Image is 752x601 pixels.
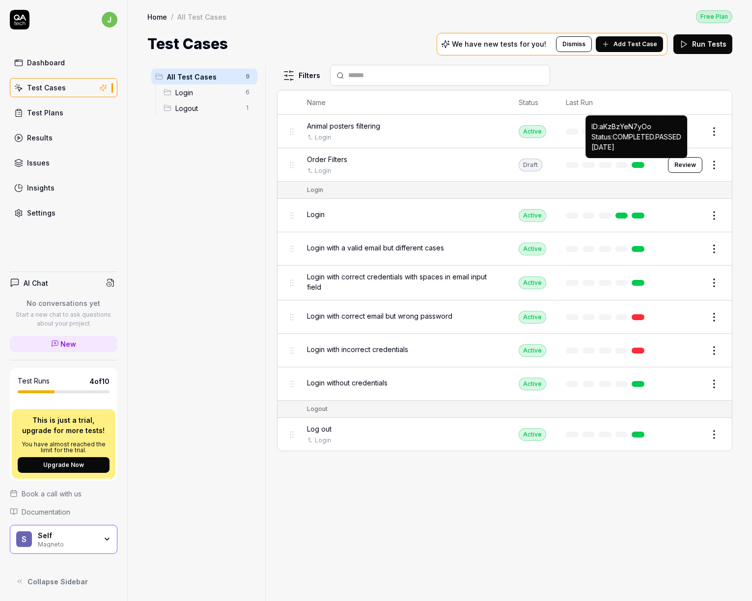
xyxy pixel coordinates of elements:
[278,300,732,334] tr: Login with correct email but wrong passwordActive
[591,143,614,151] time: [DATE]
[22,507,70,517] span: Documentation
[38,531,97,540] div: Self
[18,377,50,385] h5: Test Runs
[10,298,117,308] p: No conversations yet
[24,278,48,288] h4: AI Chat
[696,10,732,23] button: Free Plan
[673,34,732,54] button: Run Tests
[177,12,226,22] div: All Test Cases
[519,428,546,441] div: Active
[18,457,110,473] button: Upgrade Now
[596,36,663,52] button: Add Test Case
[27,82,66,93] div: Test Cases
[278,266,732,300] tr: Login with correct credentials with spaces in email input fieldActive
[519,209,546,222] div: Active
[679,124,702,139] button: Edit
[519,311,546,324] div: Active
[679,309,702,325] button: Edit
[147,12,167,22] a: Home
[307,243,444,253] span: Login with a valid email but different cases
[668,157,702,173] button: Review
[278,334,732,367] tr: Login with incorrect credentialsActive
[519,344,546,357] div: Active
[278,199,732,232] tr: LoginActive
[171,12,173,22] div: /
[277,66,326,85] button: Filters
[27,183,55,193] div: Insights
[556,90,658,115] th: Last Run
[307,378,388,388] span: Login without credentials
[10,203,117,222] a: Settings
[10,507,117,517] a: Documentation
[10,128,117,147] a: Results
[10,336,117,352] a: New
[519,378,546,390] div: Active
[307,272,499,292] span: Login with correct credentials with spaces in email input field
[556,36,592,52] button: Dismiss
[10,178,117,197] a: Insights
[10,489,117,499] a: Book a call with us
[28,576,88,587] span: Collapse Sidebar
[307,344,408,355] span: Login with incorrect credentials
[315,166,331,175] a: Login
[613,40,657,49] span: Add Test Case
[679,241,702,257] button: Edit
[679,427,702,442] button: Edit
[679,208,702,223] button: Edit
[591,121,681,152] p: ID: aKzBzYeN7yOo Status: COMPLETED . PASSED
[175,103,240,113] span: Logout
[61,339,77,349] span: New
[22,489,82,499] span: Book a call with us
[278,367,732,401] tr: Login without credentialsActive
[307,186,323,194] div: Login
[452,41,546,48] p: We have new tests for you!
[38,540,97,547] div: Magneto
[10,103,117,122] a: Test Plans
[307,405,328,413] div: Logout
[278,148,732,182] tr: Order FiltersLoginDraftReview
[10,53,117,72] a: Dashboard
[519,125,546,138] div: Active
[102,12,117,27] span: j
[315,436,331,445] a: Login
[519,276,546,289] div: Active
[102,10,117,29] button: j
[16,531,32,547] span: S
[307,121,380,131] span: Animal posters filtering
[89,376,110,386] span: 4 of 10
[242,102,253,114] span: 1
[679,376,702,392] button: Edit
[307,209,325,219] span: Login
[160,84,257,100] div: Drag to reorderLogin6
[242,71,253,82] span: 9
[18,415,110,436] p: This is just a trial, upgrade for more tests!
[160,100,257,116] div: Drag to reorderLogout1
[679,343,702,358] button: Edit
[27,133,53,143] div: Results
[307,311,452,321] span: Login with correct email but wrong password
[18,441,110,453] p: You have almost reached the limit for the trial.
[10,78,117,97] a: Test Cases
[175,87,240,98] span: Login
[679,275,702,291] button: Edit
[278,418,732,451] tr: Log outLoginActive
[278,115,732,148] tr: Animal posters filteringLoginActive
[307,154,347,164] span: Order Filters
[10,153,117,172] a: Issues
[27,57,65,68] div: Dashboard
[27,208,56,218] div: Settings
[509,90,556,115] th: Status
[297,90,509,115] th: Name
[519,243,546,255] div: Active
[167,72,240,82] span: All Test Cases
[519,159,542,171] div: Draft
[27,158,50,168] div: Issues
[10,572,117,591] button: Collapse Sidebar
[307,424,332,434] span: Log out
[147,33,228,55] h1: Test Cases
[27,108,63,118] div: Test Plans
[10,525,117,554] button: SSelfMagneto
